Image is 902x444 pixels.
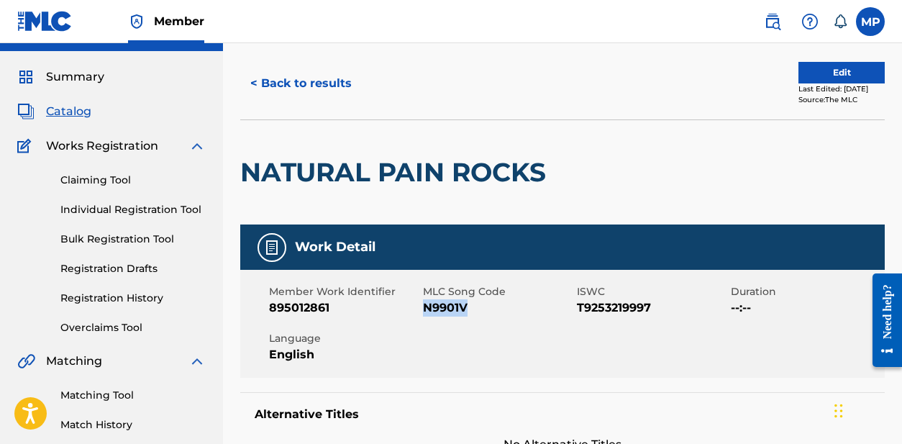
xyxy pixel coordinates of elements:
[17,103,91,120] a: CatalogCatalog
[423,284,573,299] span: MLC Song Code
[60,261,206,276] a: Registration Drafts
[188,137,206,155] img: expand
[263,239,281,256] img: Work Detail
[17,103,35,120] img: Catalog
[154,13,204,30] span: Member
[188,353,206,370] img: expand
[798,83,885,94] div: Last Edited: [DATE]
[833,14,847,29] div: Notifications
[46,68,104,86] span: Summary
[60,291,206,306] a: Registration History
[731,299,881,317] span: --:--
[269,299,419,317] span: 895012861
[60,202,206,217] a: Individual Registration Tool
[269,346,419,363] span: English
[731,284,881,299] span: Duration
[856,7,885,36] div: User Menu
[269,284,419,299] span: Member Work Identifier
[60,320,206,335] a: Overclaims Tool
[834,389,843,432] div: Drag
[17,68,104,86] a: SummarySummary
[862,262,902,378] iframe: Resource Center
[46,137,158,155] span: Works Registration
[758,7,787,36] a: Public Search
[60,417,206,432] a: Match History
[295,239,375,255] h5: Work Detail
[577,299,727,317] span: T9253219997
[240,156,553,189] h2: NATURAL PAIN ROCKS
[46,103,91,120] span: Catalog
[17,137,36,155] img: Works Registration
[269,331,419,346] span: Language
[830,375,902,444] iframe: Chat Widget
[60,173,206,188] a: Claiming Tool
[17,11,73,32] img: MLC Logo
[17,353,35,370] img: Matching
[255,407,870,422] h5: Alternative Titles
[128,13,145,30] img: Top Rightsholder
[17,68,35,86] img: Summary
[46,353,102,370] span: Matching
[764,13,781,30] img: search
[577,284,727,299] span: ISWC
[60,232,206,247] a: Bulk Registration Tool
[801,13,819,30] img: help
[796,7,824,36] div: Help
[240,65,362,101] button: < Back to results
[423,299,573,317] span: N9901V
[60,388,206,403] a: Matching Tool
[798,62,885,83] button: Edit
[798,94,885,105] div: Source: The MLC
